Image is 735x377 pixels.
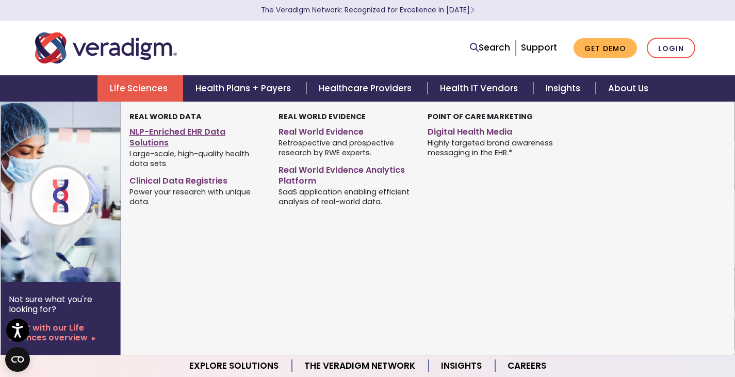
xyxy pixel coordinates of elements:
a: About Us [596,75,661,102]
strong: Real World Evidence [279,111,366,122]
iframe: Drift Chat Widget [537,303,723,365]
a: Healthcare Providers [306,75,427,102]
a: Login [647,38,695,59]
a: Health Plans + Payers [183,75,306,102]
span: Power your research with unique data. [129,186,263,206]
a: Start with our Life Sciences overview [9,323,112,342]
a: Clinical Data Registries [129,172,263,187]
a: Support [521,41,557,54]
span: Retrospective and prospective research by RWE experts. [279,138,412,158]
img: Life Sciences [1,102,167,282]
a: Get Demo [574,38,637,58]
img: Veradigm logo [35,31,177,65]
a: Digital Health Media [428,123,561,138]
a: Real World Evidence [279,123,412,138]
a: Life Sciences [97,75,183,102]
strong: Real World Data [129,111,202,122]
a: Search [470,41,510,55]
p: Not sure what you're looking for? [9,294,112,314]
a: NLP-Enriched EHR Data Solutions [129,123,263,149]
a: The Veradigm Network: Recognized for Excellence in [DATE]Learn More [261,5,475,15]
span: Highly targeted brand awareness messaging in the EHR.* [428,138,561,158]
span: Learn More [470,5,475,15]
a: Insights [533,75,596,102]
a: Real World Evidence Analytics Platform [279,161,412,187]
span: SaaS application enabling efficient analysis of real-world data. [279,186,412,206]
strong: Point of Care Marketing [428,111,533,122]
a: Health IT Vendors [428,75,533,102]
button: Open CMP widget [5,347,30,372]
span: Large-scale, high-quality health data sets. [129,148,263,168]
